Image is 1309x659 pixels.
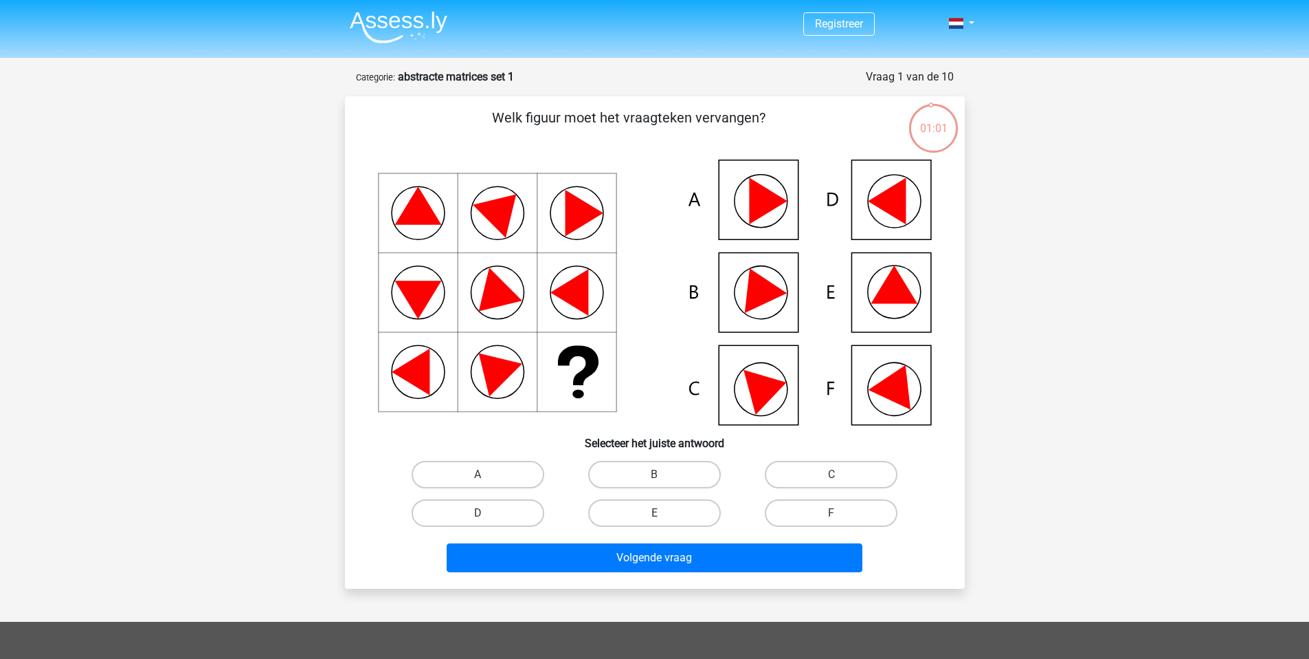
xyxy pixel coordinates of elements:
[908,102,959,137] div: 01:01
[350,11,447,43] img: Assessly
[412,461,544,488] label: A
[356,72,395,83] small: Categorie:
[866,69,954,85] div: Vraag 1 van de 10
[588,461,721,488] label: B
[447,543,862,572] button: Volgende vraag
[367,107,891,149] p: Welk figuur moet het vraagteken vervangen?
[815,17,863,30] a: Registreer
[588,499,721,527] label: E
[765,499,897,527] label: F
[765,461,897,488] label: C
[367,426,943,450] h6: Selecteer het juiste antwoord
[412,499,544,527] label: D
[398,70,514,83] strong: abstracte matrices set 1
